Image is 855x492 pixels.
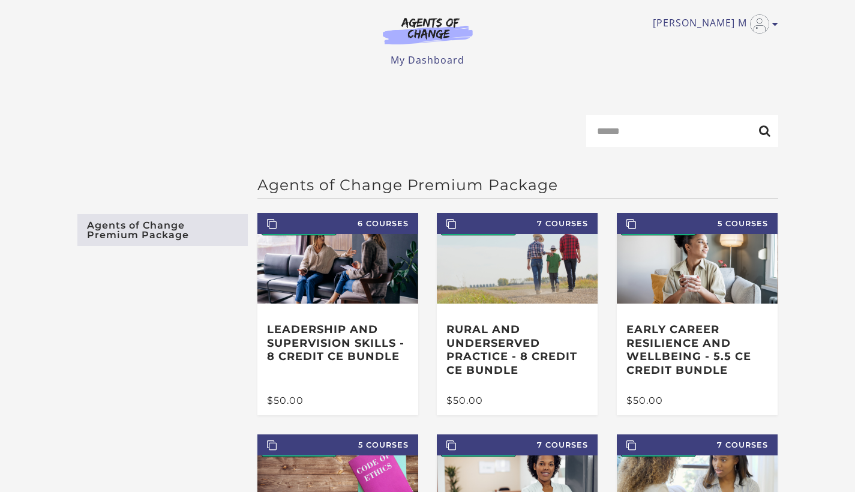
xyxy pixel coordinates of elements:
[257,213,418,415] a: 6 Courses Leadership and Supervision Skills - 8 Credit CE Bundle $50.00
[267,396,409,406] div: $50.00
[617,213,778,415] a: 5 Courses Early Career Resilience and Wellbeing - 5.5 CE Credit Bundle $50.00
[617,434,778,455] span: 7 Courses
[257,213,418,234] span: 6 Courses
[391,53,464,67] a: My Dashboard
[446,323,588,377] h3: Rural and Underserved Practice - 8 Credit CE Bundle
[257,434,418,455] span: 5 Courses
[626,396,768,406] div: $50.00
[257,176,778,194] h2: Agents of Change Premium Package
[437,213,598,234] span: 7 Courses
[617,213,778,234] span: 5 Courses
[370,17,485,44] img: Agents of Change Logo
[446,396,588,406] div: $50.00
[267,323,409,364] h3: Leadership and Supervision Skills - 8 Credit CE Bundle
[653,14,772,34] a: Toggle menu
[626,323,768,377] h3: Early Career Resilience and Wellbeing - 5.5 CE Credit Bundle
[437,434,598,455] span: 7 Courses
[77,214,248,246] a: Agents of Change Premium Package
[437,213,598,415] a: 7 Courses Rural and Underserved Practice - 8 Credit CE Bundle $50.00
